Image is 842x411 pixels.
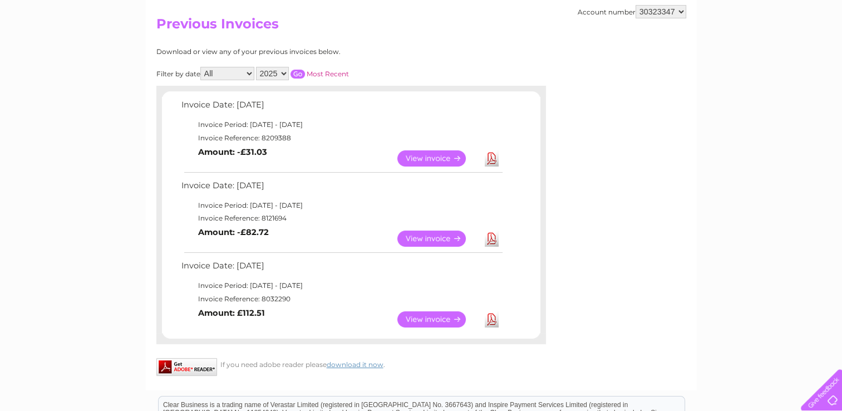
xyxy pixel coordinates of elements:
[485,231,499,247] a: Download
[307,70,349,78] a: Most Recent
[179,199,504,212] td: Invoice Period: [DATE] - [DATE]
[29,29,86,63] img: logo.png
[179,292,504,306] td: Invoice Reference: 8032290
[578,5,686,18] div: Account number
[198,308,265,318] b: Amount: £112.51
[397,231,479,247] a: View
[485,311,499,327] a: Download
[768,47,795,56] a: Contact
[179,258,504,279] td: Invoice Date: [DATE]
[179,131,504,145] td: Invoice Reference: 8209388
[397,150,479,167] a: View
[156,16,686,37] h2: Previous Invoices
[179,279,504,292] td: Invoice Period: [DATE] - [DATE]
[159,6,685,54] div: Clear Business is a trading name of Verastar Limited (registered in [GEOGRAPHIC_DATA] No. 3667643...
[179,118,504,131] td: Invoice Period: [DATE] - [DATE]
[198,227,269,237] b: Amount: -£82.72
[327,360,383,369] a: download it now
[632,6,709,19] a: 0333 014 3131
[198,147,267,157] b: Amount: -£31.03
[485,150,499,167] a: Download
[397,311,479,327] a: View
[674,47,698,56] a: Energy
[156,67,449,80] div: Filter by date
[156,358,546,369] div: If you need adobe reader please .
[705,47,738,56] a: Telecoms
[156,48,449,56] div: Download or view any of your previous invoices below.
[179,212,504,225] td: Invoice Reference: 8121694
[805,47,831,56] a: Log out
[646,47,667,56] a: Water
[179,97,504,118] td: Invoice Date: [DATE]
[745,47,761,56] a: Blog
[179,178,504,199] td: Invoice Date: [DATE]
